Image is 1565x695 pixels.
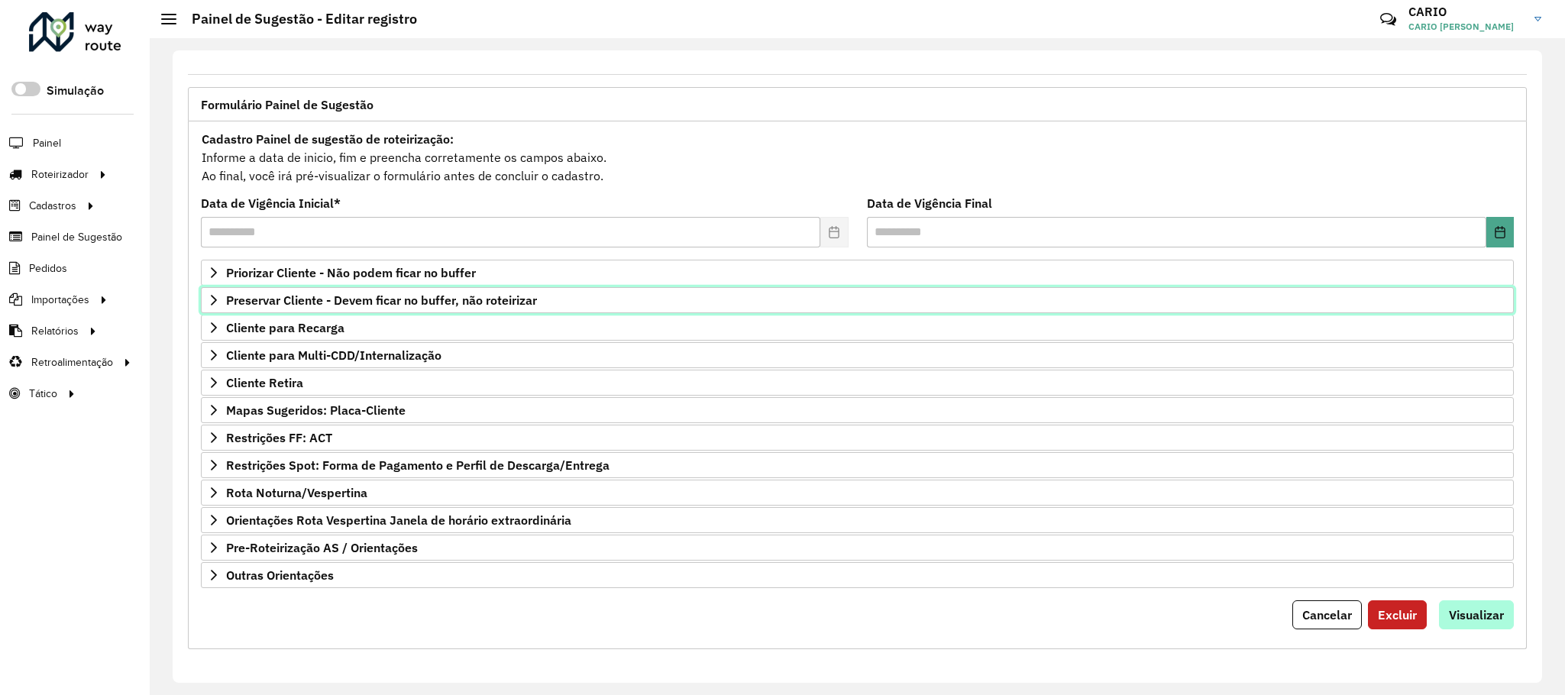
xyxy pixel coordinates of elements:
a: Rota Noturna/Vespertina [201,480,1514,506]
strong: Cadastro Painel de sugestão de roteirização: [202,131,454,147]
span: Rota Noturna/Vespertina [226,486,367,499]
a: Restrições FF: ACT [201,425,1514,451]
button: Choose Date [1486,217,1514,247]
span: Restrições Spot: Forma de Pagamento e Perfil de Descarga/Entrega [226,459,610,471]
label: Data de Vigência Final [867,194,992,212]
a: Mapas Sugeridos: Placa-Cliente [201,397,1514,423]
span: Cadastros [29,198,76,214]
a: Restrições Spot: Forma de Pagamento e Perfil de Descarga/Entrega [201,452,1514,478]
a: Preservar Cliente - Devem ficar no buffer, não roteirizar [201,287,1514,313]
a: Outras Orientações [201,562,1514,588]
h2: Painel de Sugestão - Editar registro [176,11,417,27]
span: Formulário Painel de Sugestão [201,99,373,111]
span: Pedidos [29,260,67,276]
span: Painel [33,135,61,151]
span: Pre-Roteirização AS / Orientações [226,541,418,554]
button: Visualizar [1439,600,1514,629]
span: Cancelar [1302,607,1352,622]
a: Priorizar Cliente - Não podem ficar no buffer [201,260,1514,286]
div: Informe a data de inicio, fim e preencha corretamente os campos abaixo. Ao final, você irá pré-vi... [201,129,1514,186]
span: Outras Orientações [226,569,334,581]
span: Importações [31,292,89,308]
a: Pre-Roteirização AS / Orientações [201,535,1514,561]
label: Simulação [47,82,104,100]
span: Priorizar Cliente - Não podem ficar no buffer [226,267,476,279]
span: Retroalimentação [31,354,113,370]
span: Cliente Retira [226,377,303,389]
button: Cancelar [1292,600,1362,629]
span: Preservar Cliente - Devem ficar no buffer, não roteirizar [226,294,537,306]
span: Orientações Rota Vespertina Janela de horário extraordinária [226,514,571,526]
label: Data de Vigência Inicial [201,194,341,212]
span: Relatórios [31,323,79,339]
span: Roteirizador [31,166,89,183]
span: Excluir [1378,607,1417,622]
span: Cliente para Recarga [226,322,344,334]
span: Cliente para Multi-CDD/Internalização [226,349,441,361]
button: Excluir [1368,600,1427,629]
a: Cliente Retira [201,370,1514,396]
span: Painel de Sugestão [31,229,122,245]
a: Cliente para Multi-CDD/Internalização [201,342,1514,368]
span: Visualizar [1449,607,1504,622]
a: Contato Rápido [1372,3,1405,36]
span: CARIO [PERSON_NAME] [1408,20,1523,34]
a: Orientações Rota Vespertina Janela de horário extraordinária [201,507,1514,533]
span: Restrições FF: ACT [226,432,332,444]
a: Cliente para Recarga [201,315,1514,341]
span: Mapas Sugeridos: Placa-Cliente [226,404,406,416]
span: Tático [29,386,57,402]
h3: CARIO [1408,5,1523,19]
